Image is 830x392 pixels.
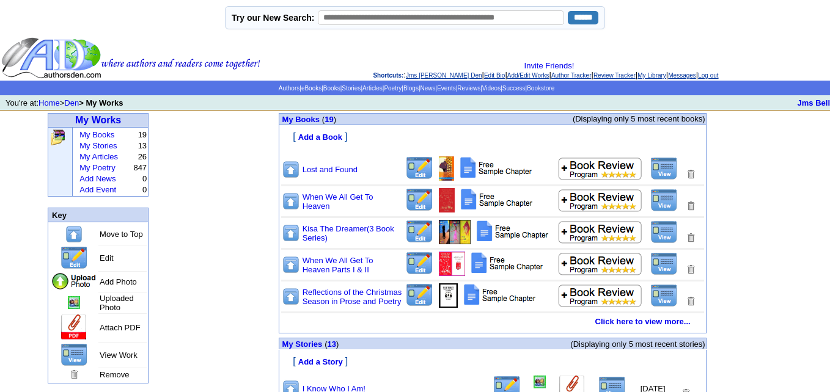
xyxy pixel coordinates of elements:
[280,328,284,332] img: shim.gif
[322,115,325,124] span: (
[79,98,123,107] b: > My Works
[573,114,705,123] span: (Displaying only 5 most recent books)
[558,189,643,212] img: Add to Book Review Program
[303,224,394,242] a: Kisa The Dreamer(3 Book Series)
[282,339,323,349] a: My Stories
[325,115,333,124] a: 19
[524,61,575,70] a: Invite Friends!
[476,220,551,242] img: Add Attachment PDF
[303,165,358,174] a: Lost and Found
[650,189,678,212] img: View this Title
[502,85,526,92] a: Success
[282,255,300,274] img: Move to top
[142,174,147,183] font: 0
[421,85,436,92] a: News
[282,160,300,179] img: Move to top
[685,169,696,180] img: Removes this Title
[282,287,300,306] img: Move to top
[650,252,678,275] img: View this Title
[60,314,88,341] img: Add Attachment
[1,37,260,79] img: header_logo2.gif
[279,85,299,92] a: Authors
[282,223,300,242] img: Move to top
[100,294,134,312] font: Uploaded Photo
[373,72,403,79] span: Shortcuts:
[439,220,471,244] img: Add/Remove Photo
[138,130,147,139] font: 19
[68,296,80,309] img: Add/Remove Photo
[138,141,147,150] font: 13
[637,72,666,79] a: My Library
[282,114,320,124] a: My Books
[593,72,636,79] a: Review Tracker
[282,192,300,211] img: Move to top
[301,85,321,92] a: eBooks
[406,72,482,79] a: Jms [PERSON_NAME] Den
[280,368,284,372] img: shim.gif
[79,141,117,150] a: My Stories
[595,317,691,326] a: Click here to view more...
[334,115,336,124] span: )
[534,376,546,388] img: Add/Remove Photo
[345,131,347,142] font: ]
[51,272,97,291] img: Add Photo
[133,163,147,172] font: 847
[39,98,60,107] a: Home
[298,131,342,142] a: Add a Book
[437,85,456,92] a: Events
[280,126,284,130] img: shim.gif
[470,252,545,274] img: Add Attachment PDF
[459,156,534,179] img: Add Attachment PDF
[60,246,89,270] img: Edit this Title
[457,85,480,92] a: Reviews
[405,188,434,212] img: Edit this Title
[64,98,79,107] a: Den
[405,283,434,307] img: Edit this Title
[142,185,147,194] font: 0
[100,370,129,379] font: Remove
[463,283,538,306] img: Add Attachment PDF
[100,277,137,286] font: Add Photo
[685,264,696,275] img: Removes this Title
[650,220,678,244] img: View this Title
[232,13,314,23] label: Try our New Search:
[280,149,284,153] img: shim.gif
[293,356,295,366] font: [
[460,188,535,211] img: Add Attachment PDF
[650,157,678,180] img: View this Title
[328,339,336,349] a: 13
[100,350,138,360] font: View Work
[100,253,113,263] font: Edit
[411,339,705,349] p: (Displaying only 5 most recent stories)
[282,115,320,124] font: My Books
[384,85,402,92] a: Poetry
[325,339,327,349] span: (
[138,152,147,161] font: 26
[61,343,88,366] img: View this Page
[280,350,284,355] img: shim.gif
[558,157,643,180] img: Add to Book Review Program
[439,188,455,212] img: Add/Remove Photo
[75,115,121,125] a: My Works
[558,252,643,275] img: Add to Book Review Program
[439,252,465,276] img: Add/Remove Photo
[323,85,340,92] a: Books
[345,356,348,366] font: ]
[280,143,284,148] img: shim.gif
[685,200,696,212] img: Removes this Title
[362,85,383,92] a: Articles
[79,152,118,161] a: My Articles
[65,225,83,244] img: Move to top
[405,156,434,180] img: Edit this Title
[439,283,458,308] img: Add/Remove Photo
[490,333,494,338] img: shim.gif
[303,192,373,211] a: When We All Get To Heaven
[439,156,454,181] img: Add/Remove Photo
[100,230,143,239] font: Move to Top
[558,284,643,307] img: Add to Book Review Program
[527,85,554,92] a: Bookstore
[336,339,339,349] span: )
[79,185,116,194] a: Add Event
[798,98,830,107] a: Jms Bell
